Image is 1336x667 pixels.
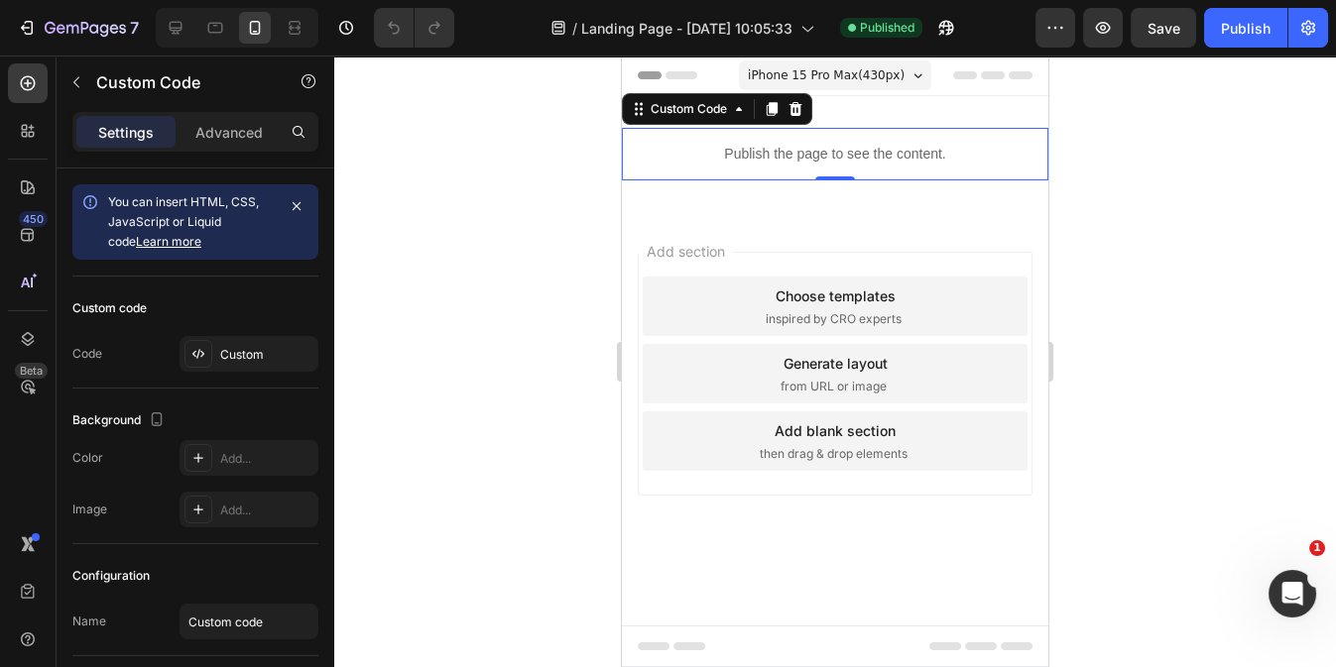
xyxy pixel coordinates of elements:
div: Undo/Redo [374,8,454,48]
div: Background [72,407,169,434]
button: Save [1131,8,1196,48]
iframe: Design area [622,56,1048,667]
span: / [572,18,577,39]
div: Code [72,345,102,363]
p: Advanced [195,122,263,143]
button: Publish [1204,8,1287,48]
div: 450 [19,211,48,227]
div: Color [72,449,103,467]
div: Custom [220,346,313,364]
div: Beta [15,363,48,379]
div: Name [72,612,106,630]
span: Landing Page - [DATE] 10:05:33 [581,18,792,39]
a: Learn more [136,234,201,249]
p: Custom Code [96,70,265,94]
p: 7 [130,16,139,40]
div: Configuration [72,567,150,585]
p: Settings [98,122,154,143]
div: Custom code [72,299,147,317]
button: 7 [8,8,148,48]
span: Save [1148,20,1180,37]
span: Published [860,19,914,37]
iframe: Intercom live chat [1269,570,1316,617]
div: Publish [1221,18,1271,39]
div: Image [72,500,107,518]
span: You can insert HTML, CSS, JavaScript or Liquid code [108,194,259,249]
div: Add... [220,501,313,519]
span: 1 [1309,540,1325,556]
div: Add... [220,450,313,468]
